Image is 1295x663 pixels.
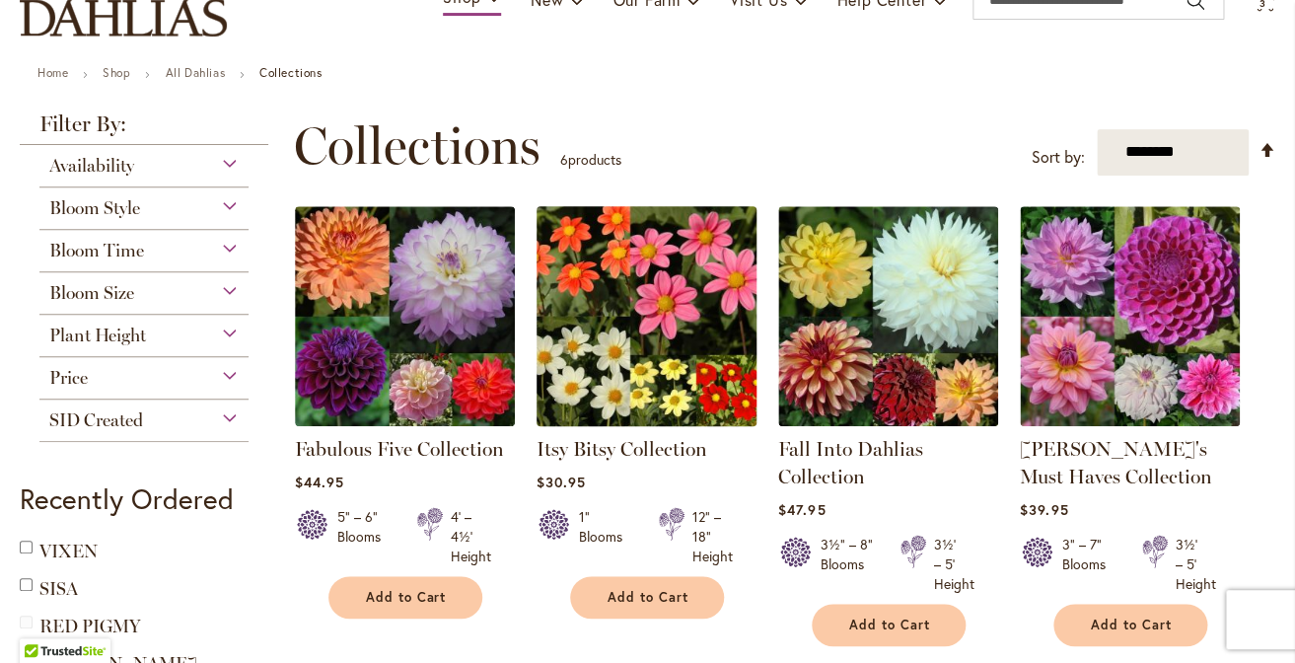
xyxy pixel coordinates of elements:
img: Fabulous Five Collection [295,206,515,426]
img: Fall Into Dahlias Collection [778,206,998,426]
strong: Filter By: [20,113,268,145]
strong: Recently Ordered [20,480,234,517]
label: Sort by: [1032,139,1085,176]
a: Fabulous Five Collection [295,437,504,461]
span: Add to Cart [608,589,688,606]
span: Add to Cart [849,617,930,633]
a: Itsy Bitsy Collection [537,437,707,461]
span: Add to Cart [366,589,447,606]
span: 6 [560,150,568,169]
span: Collections [294,116,540,176]
a: VIXEN [39,541,98,562]
a: Home [37,65,68,80]
a: All Dahlias [165,65,225,80]
img: Heather's Must Haves Collection [1020,206,1240,426]
a: SISA [39,578,78,600]
button: Add to Cart [570,576,724,619]
span: $39.95 [1020,500,1068,519]
div: 3½' – 5' Height [934,535,974,594]
a: Fabulous Five Collection [295,411,515,430]
span: Price [49,367,88,389]
span: $30.95 [537,473,586,491]
a: Fall Into Dahlias Collection [778,437,923,488]
a: Heather's Must Haves Collection [1020,411,1240,430]
div: 3½" – 8" Blooms [821,535,876,594]
div: 12" – 18" Height [692,507,733,566]
div: 3½' – 5' Height [1176,535,1216,594]
button: Add to Cart [812,604,966,646]
button: Add to Cart [328,576,482,619]
div: 3" – 7" Blooms [1062,535,1117,594]
a: Shop [103,65,130,80]
a: Itsy Bitsy Collection [537,411,756,430]
span: $44.95 [295,473,344,491]
a: Fall Into Dahlias Collection [778,411,998,430]
span: Bloom Size [49,282,134,304]
a: [PERSON_NAME]'s Must Haves Collection [1020,437,1212,488]
span: Add to Cart [1091,617,1172,633]
div: 1" Blooms [579,507,634,566]
button: Add to Cart [1053,604,1207,646]
img: Itsy Bitsy Collection [531,200,761,431]
div: 4' – 4½' Height [451,507,491,566]
span: $47.95 [778,500,826,519]
span: Bloom Style [49,197,140,219]
iframe: Launch Accessibility Center [15,593,70,648]
span: Plant Height [49,325,146,346]
strong: Collections [259,65,323,80]
span: Bloom Time [49,240,144,261]
span: SID Created [49,409,143,431]
span: Availability [49,155,134,177]
div: 5" – 6" Blooms [337,507,393,566]
a: RED PIGMY [39,616,140,637]
p: products [560,144,621,176]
